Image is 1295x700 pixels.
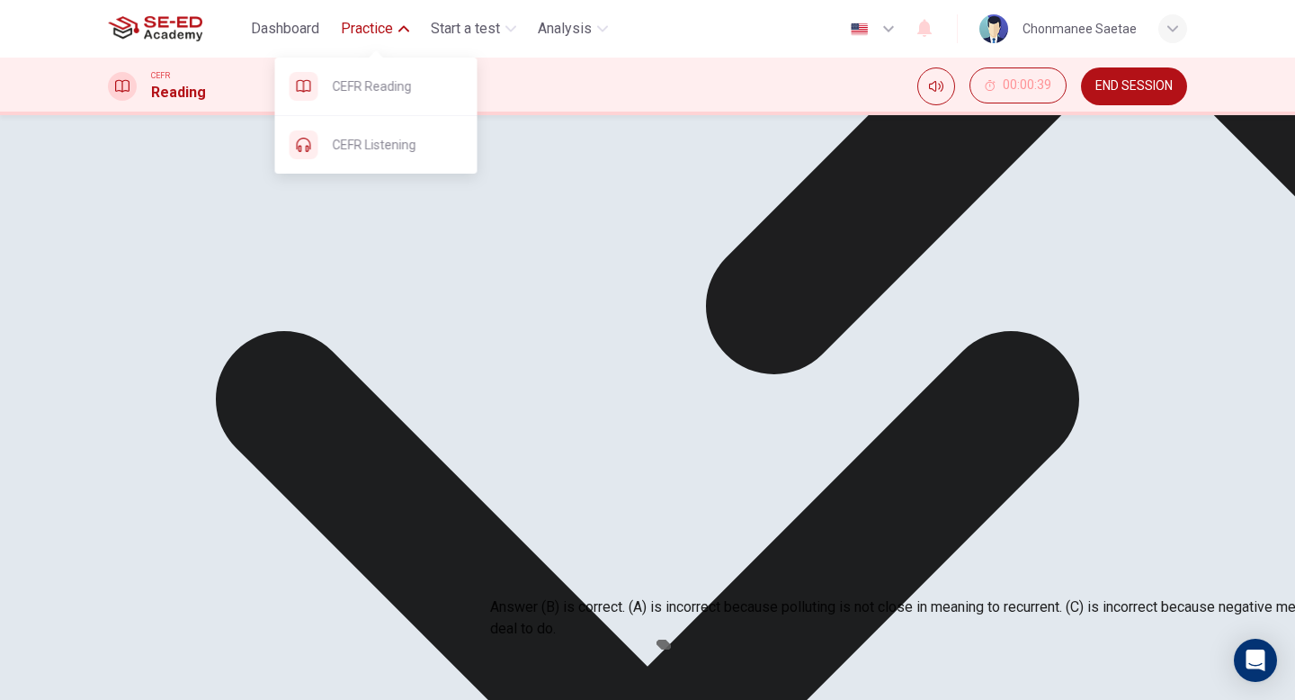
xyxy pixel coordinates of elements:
[431,18,500,40] span: Start a test
[1234,639,1277,682] div: Open Intercom Messenger
[1023,18,1137,40] div: Chonmanee Saetae
[275,116,478,174] div: CEFR Listening
[341,18,393,40] span: Practice
[151,69,170,82] span: CEFR
[333,76,463,97] span: CEFR Reading
[848,22,871,36] img: en
[979,14,1008,43] img: Profile picture
[151,82,206,103] h1: Reading
[1003,78,1051,93] span: 00:00:39
[275,58,478,115] div: CEFR Reading
[917,67,955,105] div: Mute
[538,18,592,40] span: Analysis
[108,11,202,47] img: SE-ED Academy logo
[969,67,1067,105] div: Hide
[333,134,463,156] span: CEFR Listening
[1095,79,1173,94] span: END SESSION
[251,18,319,40] span: Dashboard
